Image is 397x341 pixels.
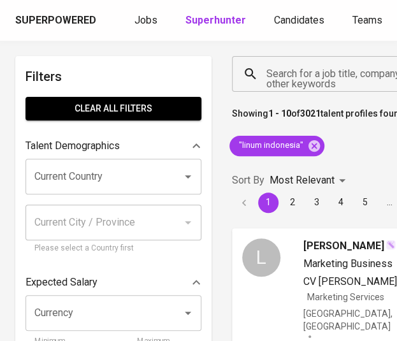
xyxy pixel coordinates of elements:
b: 1 - 10 [268,108,291,119]
p: Talent Demographics [25,138,120,154]
div: Talent Demographics [25,133,201,159]
a: Teams [352,13,385,29]
button: Go to page 2 [282,192,303,213]
button: Open [179,168,197,185]
h6: Filters [25,66,201,87]
button: Go to page 5 [355,192,375,213]
span: Candidates [274,14,324,26]
p: Most Relevant [270,173,335,188]
span: Marketing Business [303,258,393,270]
a: Superhunter [185,13,249,29]
b: Superhunter [185,14,246,26]
span: Marketing Services [307,292,384,302]
span: Clear All filters [36,101,191,117]
div: Most Relevant [270,169,350,192]
b: 3021 [300,108,321,119]
span: "linum indonesia" [229,140,311,152]
button: Go to page 4 [331,192,351,213]
span: CV [PERSON_NAME] [303,275,397,287]
p: Sort By [232,173,264,188]
div: Expected Salary [25,270,201,295]
a: Superpowered [15,13,99,28]
button: page 1 [258,192,278,213]
a: Jobs [134,13,160,29]
p: Expected Salary [25,275,97,290]
img: magic_wand.svg [386,240,396,250]
p: Please select a Country first [34,242,192,255]
div: L [242,238,280,277]
div: "linum indonesia" [229,136,324,156]
button: Open [179,304,197,322]
a: Candidates [274,13,327,29]
div: Superpowered [15,13,96,28]
span: Teams [352,14,382,26]
button: Clear All filters [25,97,201,120]
span: Jobs [134,14,157,26]
span: [PERSON_NAME] [303,238,384,254]
button: Go to page 3 [307,192,327,213]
